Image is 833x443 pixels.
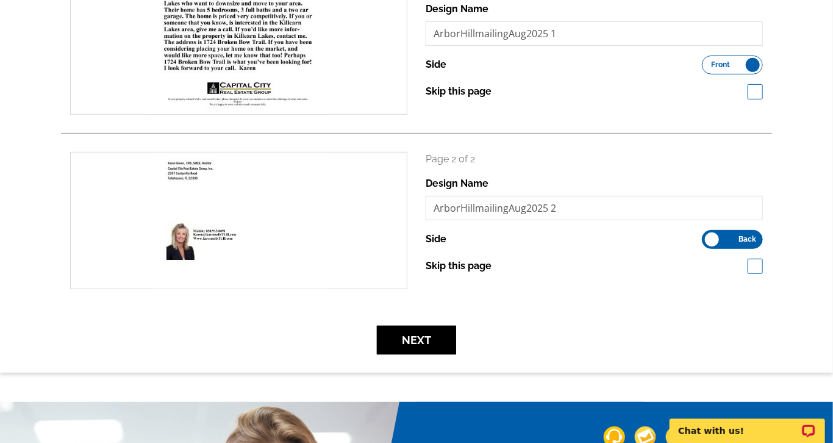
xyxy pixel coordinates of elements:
[738,236,756,242] span: Back
[426,84,492,99] label: Skip this page
[426,232,446,247] label: Side
[426,259,492,273] label: Skip this page
[377,326,456,355] button: Next
[426,2,488,16] label: Design Name
[426,21,763,46] input: File Name
[426,57,446,72] label: Side
[662,405,833,443] iframe: LiveChat chat widget
[426,152,763,167] p: Page 2 of 2
[426,196,763,220] input: File Name
[712,62,731,68] span: Front
[426,176,488,191] label: Design Name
